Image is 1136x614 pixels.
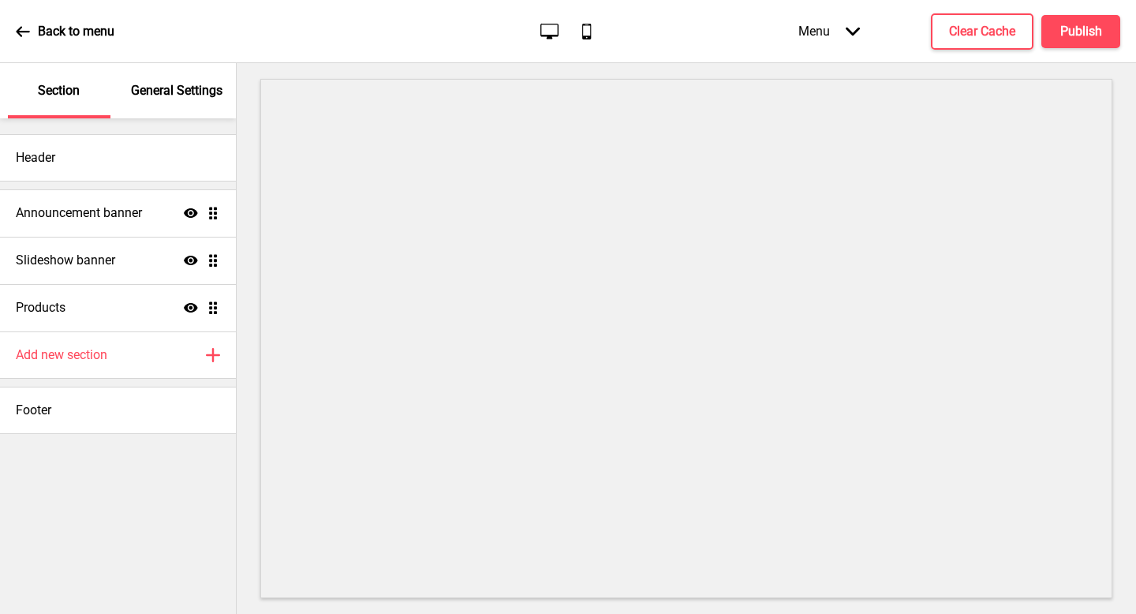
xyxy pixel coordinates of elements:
button: Clear Cache [931,13,1033,50]
h4: Publish [1060,23,1102,40]
h4: Slideshow banner [16,252,115,269]
h4: Products [16,299,65,316]
h4: Add new section [16,346,107,364]
p: Section [38,82,80,99]
h4: Announcement banner [16,204,142,222]
h4: Clear Cache [949,23,1015,40]
div: Menu [783,8,876,54]
h4: Footer [16,402,51,419]
h4: Header [16,149,55,167]
a: Back to menu [16,10,114,53]
p: General Settings [131,82,222,99]
p: Back to menu [38,23,114,40]
button: Publish [1041,15,1120,48]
